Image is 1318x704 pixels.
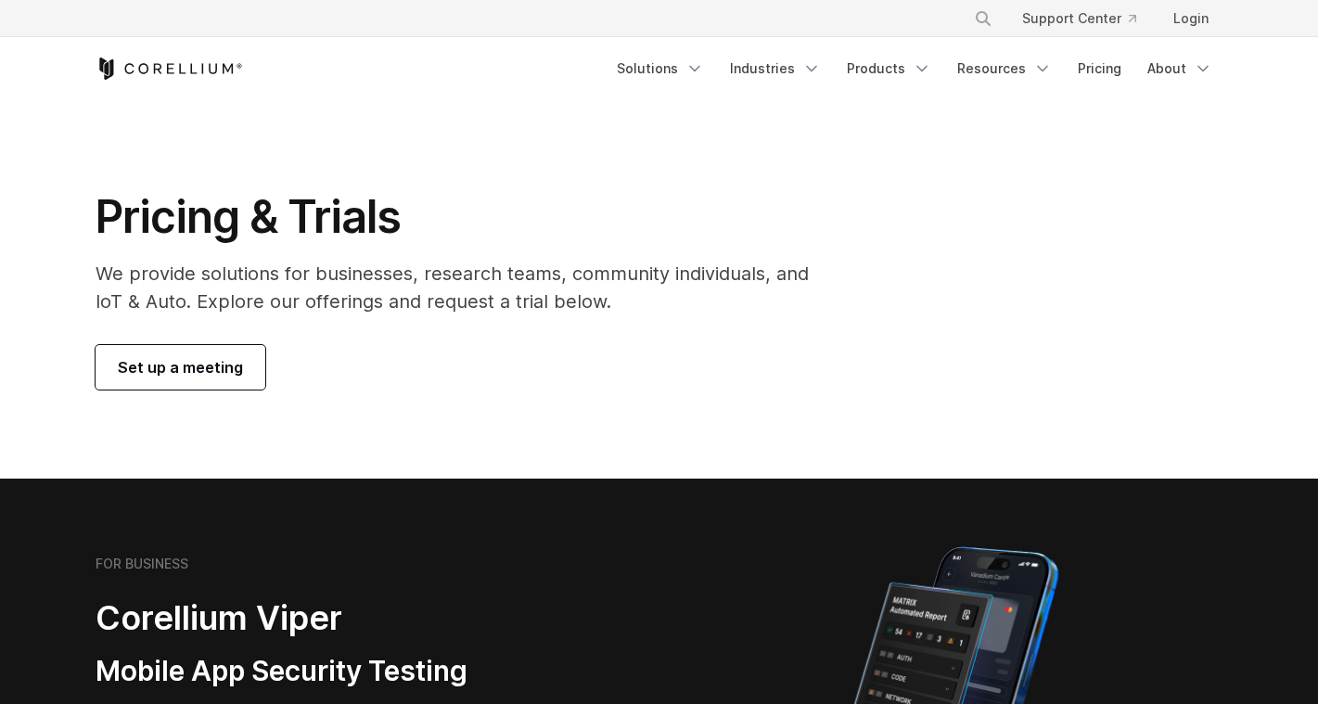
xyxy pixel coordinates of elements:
[1007,2,1151,35] a: Support Center
[946,52,1063,85] a: Resources
[606,52,715,85] a: Solutions
[1067,52,1132,85] a: Pricing
[836,52,942,85] a: Products
[96,597,570,639] h2: Corellium Viper
[606,52,1223,85] div: Navigation Menu
[96,345,265,390] a: Set up a meeting
[96,58,243,80] a: Corellium Home
[96,654,570,689] h3: Mobile App Security Testing
[1136,52,1223,85] a: About
[719,52,832,85] a: Industries
[96,556,188,572] h6: FOR BUSINESS
[952,2,1223,35] div: Navigation Menu
[966,2,1000,35] button: Search
[118,356,243,378] span: Set up a meeting
[96,260,835,315] p: We provide solutions for businesses, research teams, community individuals, and IoT & Auto. Explo...
[96,189,835,245] h1: Pricing & Trials
[1158,2,1223,35] a: Login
